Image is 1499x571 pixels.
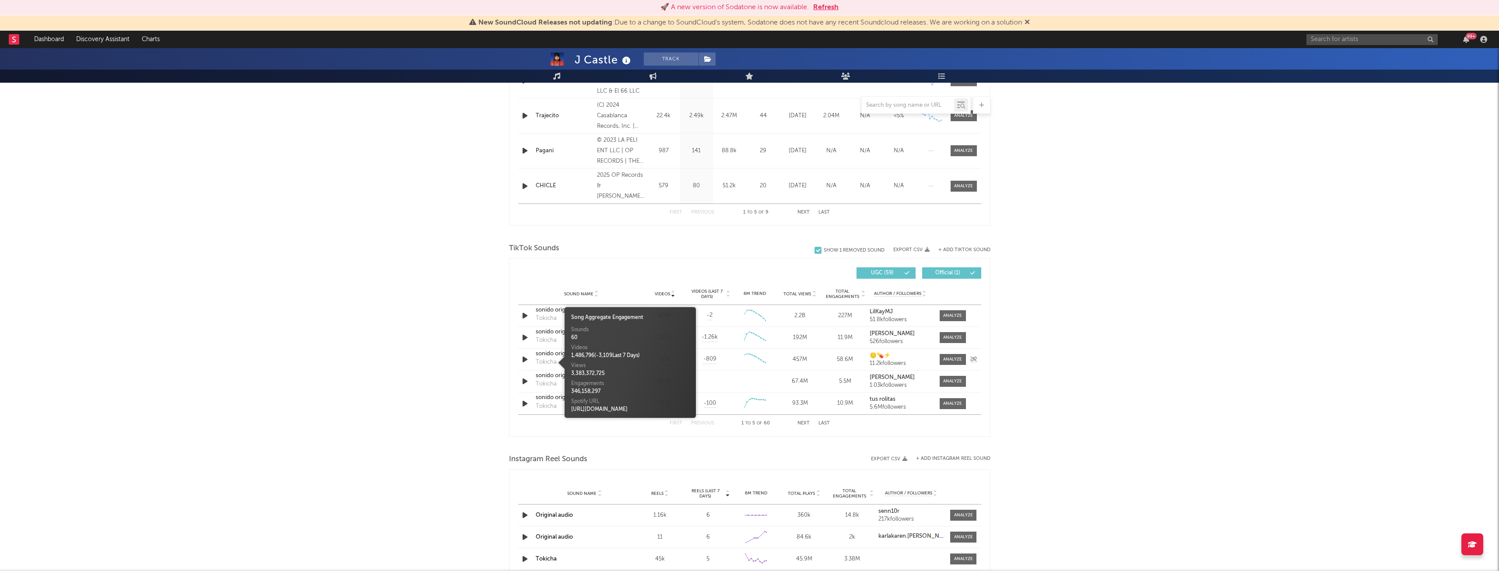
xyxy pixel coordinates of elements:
div: Tokicha [536,314,557,323]
span: Instagram Reel Sounds [509,454,587,465]
a: Charts [136,31,166,48]
a: 🪙💊⚡️ [870,353,930,359]
div: 11.2k followers [870,361,930,367]
div: 1,486,796 ( - 3,109 Last 7 Days) [571,352,689,360]
div: N/A [817,147,846,155]
div: 579 [649,182,678,190]
span: Sound Name [564,291,593,297]
a: Dashboard [28,31,70,48]
span: -2 [707,311,713,320]
div: N/A [850,182,880,190]
div: 1 5 60 [732,418,780,429]
a: Original audio [536,534,573,540]
a: CHICLE [536,182,593,190]
a: karlakaren.[PERSON_NAME] [878,533,944,539]
div: 11.9M [825,333,865,342]
div: Pagani [536,147,593,155]
div: 3,383,372,725 [571,370,689,378]
div: 2.49k [682,112,711,120]
div: 6 [686,533,730,542]
div: 217k followers [878,516,944,522]
span: TikTok Sounds [509,243,559,254]
span: -809 [703,355,716,364]
span: Total Plays [788,491,815,496]
button: Last [818,210,830,215]
div: 51.2k [715,182,744,190]
div: Tokicha [536,336,557,345]
div: 987 [649,147,678,155]
div: 1.16k [638,511,682,520]
span: Videos [655,291,670,297]
div: 51.8k followers [870,317,930,323]
div: N/A [850,112,880,120]
a: Trajecito [536,112,593,120]
button: Next [797,210,810,215]
div: 2.2B [779,312,820,320]
button: Previous [691,421,714,426]
div: 5 [686,555,730,564]
a: LilKayMJ [870,309,930,315]
div: [DATE] [783,112,812,120]
button: Refresh [813,2,839,13]
button: + Add TikTok Sound [930,248,990,252]
div: 11 [638,533,682,542]
div: 5.5M [825,377,865,386]
a: sonido original [536,350,627,358]
a: sonido original [536,328,627,336]
a: Tokicha [536,556,557,562]
div: 🚀 A new version of Sodatone is now available. [660,2,809,13]
span: Author / Followers [885,490,932,496]
span: to [745,421,751,425]
div: Tokicha [536,358,557,367]
div: 227M [825,312,865,320]
button: 99+ [1463,36,1469,43]
span: Sound Name [567,491,597,496]
div: (C) 2024 Casablanca Records, Inc. | Powered by GLAD Empire, LLC [597,100,645,132]
span: Total Engagements [825,289,860,299]
button: + Add TikTok Sound [938,248,990,252]
div: N/A [850,147,880,155]
div: [DATE] [783,182,812,190]
a: sonido original [536,306,627,315]
span: Official ( 1 ) [928,270,968,276]
div: 60 [571,334,689,342]
div: 6 [686,511,730,520]
div: Song Aggregate Engagement [571,314,689,322]
div: 14.8k [830,511,874,520]
a: [PERSON_NAME] [870,331,930,337]
a: [PERSON_NAME] [870,375,930,381]
button: Previous [691,210,714,215]
span: to [747,210,752,214]
span: of [758,210,764,214]
span: Total Views [783,291,811,297]
div: 2.47M [715,112,744,120]
div: Engagements [571,380,689,388]
div: Tokicha [536,380,557,389]
div: Show 1 Removed Sound [824,248,885,253]
button: Export CSV [893,247,930,252]
a: Original audio [536,512,573,518]
div: N/A [884,182,913,190]
button: Official(1) [922,267,981,279]
span: Total Engagements [830,488,869,499]
div: [DATE] [783,147,812,155]
div: 58.6M [825,355,865,364]
div: 6M Trend [734,291,775,297]
div: 457M [779,355,820,364]
div: 192M [779,333,820,342]
div: 5.6M followers [870,404,930,410]
div: 22.4k [649,112,678,120]
span: -100 [704,399,716,408]
a: sonido original [536,393,627,402]
div: 67.4M [779,377,820,386]
span: Author / Followers [874,291,921,297]
strong: [PERSON_NAME] [870,375,915,380]
button: Last [818,421,830,426]
strong: [PERSON_NAME] [870,331,915,336]
div: 99 + [1466,33,1477,39]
